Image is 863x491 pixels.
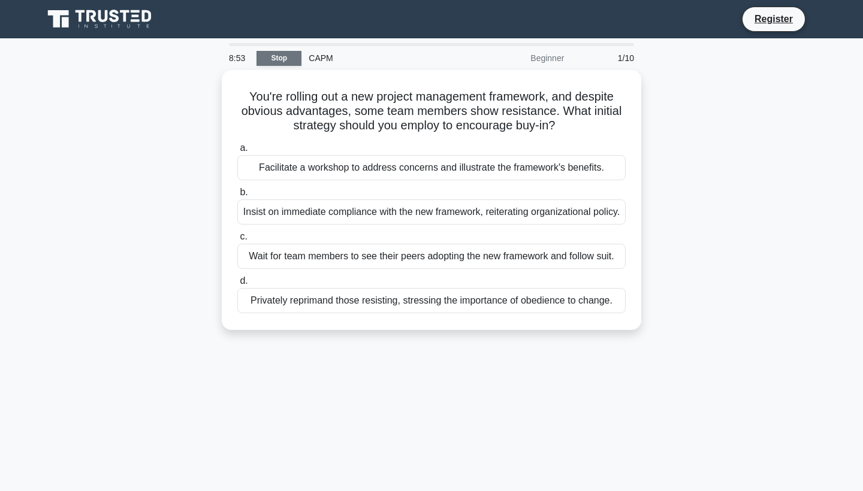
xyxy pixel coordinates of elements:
[571,46,641,70] div: 1/10
[237,288,626,313] div: Privately reprimand those resisting, stressing the importance of obedience to change.
[240,231,247,241] span: c.
[237,155,626,180] div: Facilitate a workshop to address concerns and illustrate the framework's benefits.
[240,187,248,197] span: b.
[237,199,626,225] div: Insist on immediate compliance with the new framework, reiterating organizational policy.
[301,46,466,70] div: CAPM
[236,89,627,134] h5: You're rolling out a new project management framework, and despite obvious advantages, some team ...
[747,11,800,26] a: Register
[237,244,626,269] div: Wait for team members to see their peers adopting the new framework and follow suit.
[466,46,571,70] div: Beginner
[257,51,301,66] a: Stop
[222,46,257,70] div: 8:53
[240,275,248,286] span: d.
[240,143,248,153] span: a.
